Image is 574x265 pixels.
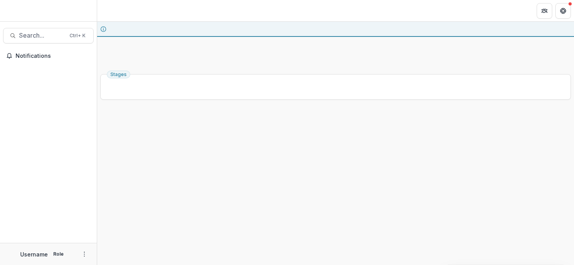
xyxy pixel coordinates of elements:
p: Username [20,250,48,258]
span: Notifications [16,53,91,59]
span: Search... [19,32,65,39]
p: Role [51,251,66,258]
button: Notifications [3,50,94,62]
button: Partners [537,3,552,19]
span: Stages [110,72,127,77]
button: More [80,249,89,259]
div: Ctrl + K [68,31,87,40]
button: Get Help [555,3,571,19]
button: Search... [3,28,94,43]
